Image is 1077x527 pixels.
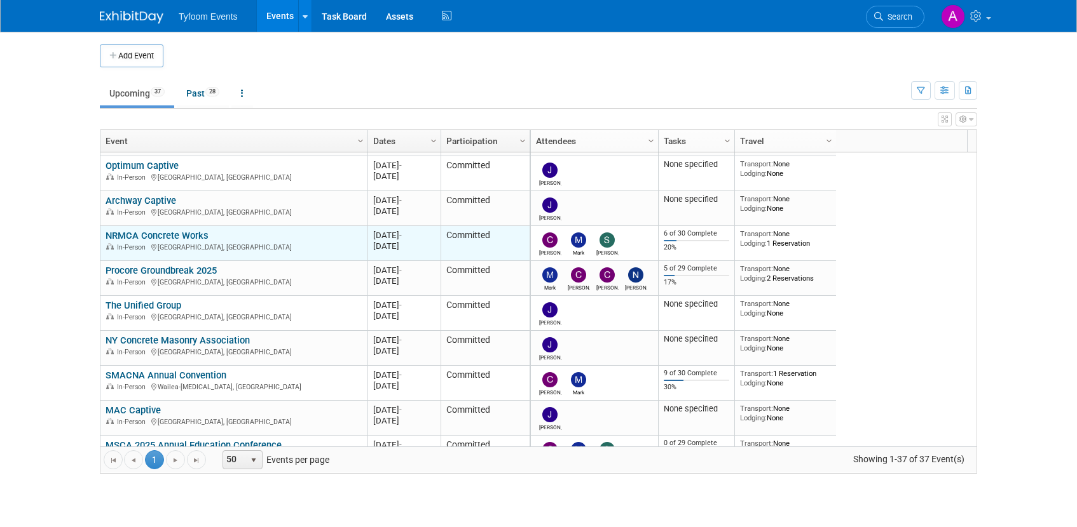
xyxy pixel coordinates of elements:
a: Column Settings [354,130,368,149]
img: ExhibitDay [100,11,163,23]
a: Column Settings [516,130,530,149]
div: Jason Cuskelly [539,422,561,430]
span: In-Person [117,173,149,182]
a: Upcoming37 [100,81,174,105]
span: Go to the next page [170,455,181,465]
div: 0 of 29 Complete [664,439,730,448]
span: 37 [151,87,165,97]
div: [DATE] [373,345,435,356]
span: Column Settings [429,136,439,146]
span: Lodging: [740,274,767,283]
img: Jason Cuskelly [542,337,558,352]
div: Corbin Nelson [568,283,590,291]
a: Go to the previous page [124,450,143,469]
img: In-Person Event [106,313,114,319]
span: In-Person [117,418,149,426]
span: Transport: [740,299,773,308]
img: Corbin Nelson [542,232,558,248]
div: [GEOGRAPHIC_DATA], [GEOGRAPHIC_DATA] [106,206,362,217]
div: [GEOGRAPHIC_DATA], [GEOGRAPHIC_DATA] [106,311,362,322]
a: Attendees [536,130,650,152]
div: 1 Reservation None [740,369,832,387]
a: Dates [373,130,432,152]
a: Travel [740,130,828,152]
img: Chris Walker [542,372,558,387]
div: [DATE] [373,310,435,321]
span: Column Settings [722,136,732,146]
img: Jason Cuskelly [542,302,558,317]
div: Jason Cuskelly [539,178,561,186]
span: Transport: [740,334,773,343]
a: Go to the next page [166,450,185,469]
span: Transport: [740,369,773,378]
span: - [399,265,402,275]
span: Transport: [740,439,773,448]
div: None specified [664,159,730,170]
div: Jason Cuskelly [539,213,561,221]
img: In-Person Event [106,173,114,180]
a: Archway Captive [106,195,176,206]
span: Column Settings [518,136,528,146]
div: Wailea-[MEDICAL_DATA], [GEOGRAPHIC_DATA] [106,381,362,392]
span: Transport: [740,194,773,203]
td: Committed [441,156,530,191]
a: Column Settings [721,130,735,149]
div: [DATE] [373,241,435,251]
span: In-Person [117,243,149,251]
div: None 2 Reservations [740,264,832,283]
a: Past28 [177,81,229,105]
div: 20% [664,243,730,252]
div: [GEOGRAPHIC_DATA], [GEOGRAPHIC_DATA] [106,241,362,252]
a: Column Settings [823,130,837,149]
span: 1 [145,450,164,469]
span: Lodging: [740,169,767,178]
div: None specified [664,334,730,344]
div: 5 of 29 Complete [664,264,730,273]
a: NY Concrete Masonry Association [106,335,250,346]
a: Optimum Captive [106,160,179,171]
div: [DATE] [373,300,435,310]
div: Chris Walker [539,387,561,396]
div: [GEOGRAPHIC_DATA], [GEOGRAPHIC_DATA] [106,346,362,357]
img: In-Person Event [106,278,114,284]
div: None specified [664,194,730,204]
span: Transport: [740,159,773,168]
div: None None [740,194,832,213]
td: Committed [441,436,530,470]
div: Chris Walker [596,283,619,291]
span: Showing 1-37 of 37 Event(s) [842,450,977,468]
span: Go to the previous page [128,455,139,465]
a: Column Settings [645,130,659,149]
span: Events per page [207,450,342,469]
img: Steve Davis [600,442,615,457]
div: None None [740,159,832,178]
div: 17% [664,278,730,287]
span: Go to the first page [108,455,118,465]
span: - [399,440,402,450]
div: 6 of 30 Complete [664,229,730,238]
span: Column Settings [646,136,656,146]
div: Mark Nelson [568,248,590,256]
img: Steve Davis [600,232,615,248]
a: NRMCA Concrete Works [106,230,209,241]
img: Nathan Nelson [628,267,643,283]
span: - [399,196,402,205]
div: Nathan Nelson [625,283,647,291]
div: [DATE] [373,335,435,345]
img: Jason Cuskelly [542,197,558,213]
img: Jason Cuskelly [542,407,558,422]
td: Committed [441,226,530,261]
span: Transport: [740,404,773,413]
img: Mark Nelson [571,442,586,457]
div: [DATE] [373,415,435,426]
span: Column Settings [355,136,366,146]
div: None specified [664,299,730,309]
div: [GEOGRAPHIC_DATA], [GEOGRAPHIC_DATA] [106,276,362,287]
a: Column Settings [427,130,441,149]
div: None None [740,299,832,317]
span: select [249,455,259,465]
span: - [399,300,402,310]
span: 28 [205,87,219,97]
a: Go to the last page [187,450,206,469]
img: Chris Walker [542,442,558,457]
